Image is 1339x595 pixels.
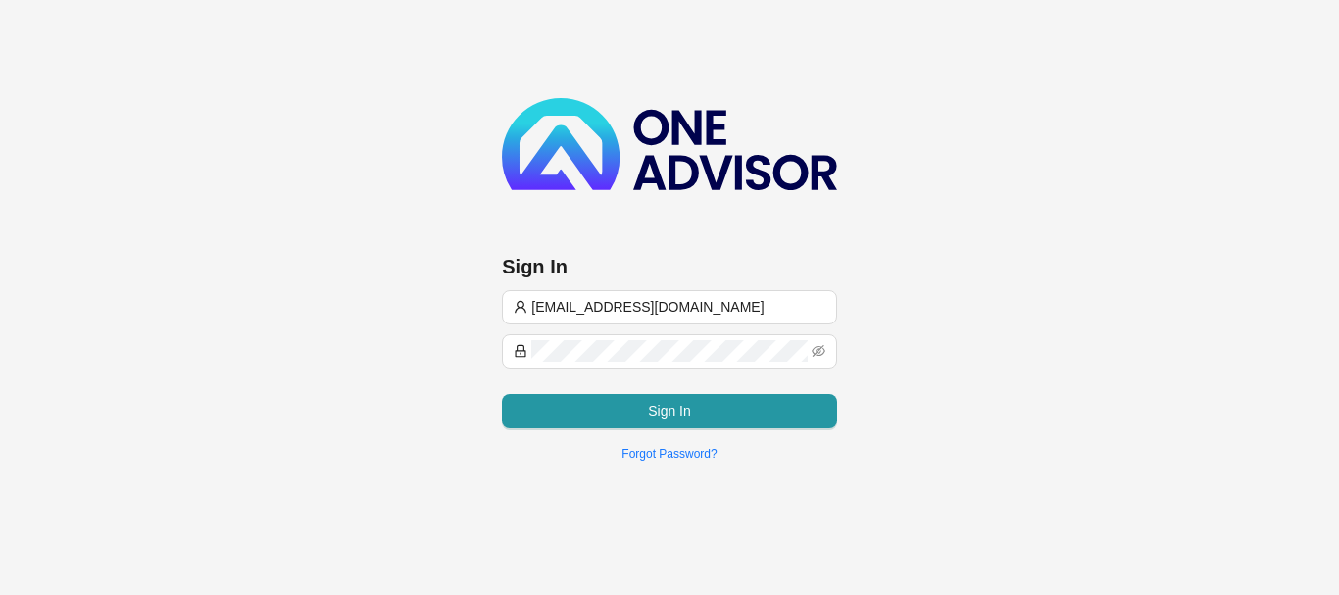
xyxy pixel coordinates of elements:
[812,344,825,358] span: eye-invisible
[531,296,825,318] input: Username
[502,253,837,280] h3: Sign In
[502,394,837,428] button: Sign In
[648,400,691,421] span: Sign In
[514,344,527,358] span: lock
[514,300,527,314] span: user
[621,447,717,461] a: Forgot Password?
[502,98,837,190] img: b89e593ecd872904241dc73b71df2e41-logo-dark.svg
